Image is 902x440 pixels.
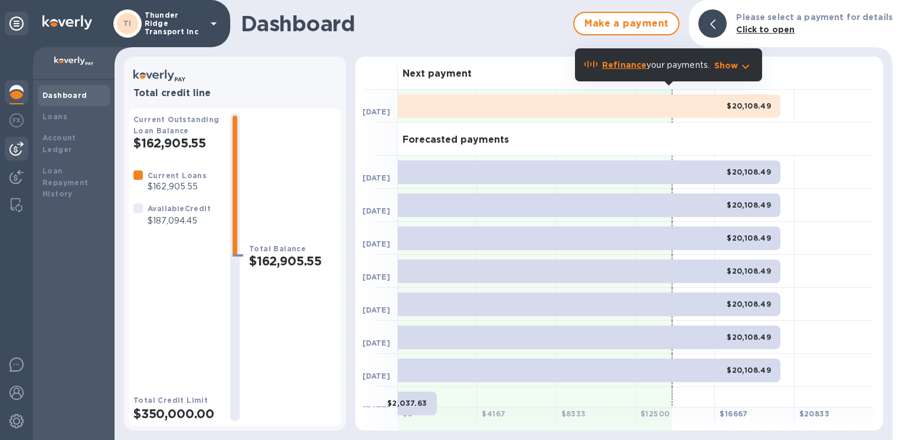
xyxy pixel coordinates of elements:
p: $162,905.55 [148,180,207,193]
b: $ 20833 [799,409,829,418]
button: Make a payment [573,12,679,35]
b: $20,108.49 [727,201,771,209]
b: Dashboard [43,91,87,100]
b: $20,108.49 [727,300,771,308]
b: Refinance [602,60,646,70]
h3: Forecasted payments [403,134,509,146]
b: Current Outstanding Loan Balance [133,115,220,135]
b: [DATE] [362,306,390,314]
b: Total Balance [249,244,306,253]
p: Thunder Ridge Transport Inc [145,11,204,36]
b: [DATE] [362,239,390,248]
b: $20,108.49 [727,267,771,275]
p: $187,094.45 [148,215,211,227]
b: $2,037.63 [387,399,427,408]
button: Show [714,60,753,71]
h3: Next payment [403,68,472,80]
b: $ 16667 [720,409,747,418]
b: Please select a payment for details [736,12,893,22]
h3: Total credit line [133,88,336,99]
b: $20,108.49 [727,366,771,375]
p: your payments. [602,59,710,71]
b: [DATE] [362,405,390,413]
b: Current Loans [148,171,207,180]
div: Unpin categories [5,12,28,35]
h1: Dashboard [241,11,567,36]
b: TI [123,19,132,28]
b: [DATE] [362,339,390,347]
b: [DATE] [362,173,390,182]
b: Total Credit Limit [133,396,208,405]
h2: $162,905.55 [133,136,221,150]
img: Foreign exchange [9,113,24,127]
p: Show [714,60,738,71]
b: $20,108.49 [727,101,771,110]
b: Loan Repayment History [43,166,89,199]
b: $20,108.49 [727,234,771,242]
h2: $162,905.55 [249,254,336,268]
b: Click to open [736,25,795,34]
img: Logo [43,15,92,29]
h2: $350,000.00 [133,406,221,421]
b: [DATE] [362,107,390,116]
b: [DATE] [362,206,390,215]
b: Loans [43,112,67,121]
b: [DATE] [362,272,390,281]
span: Make a payment [584,17,669,31]
b: Account Ledger [43,133,76,154]
b: $20,108.49 [727,333,771,342]
b: $20,108.49 [727,168,771,176]
b: [DATE] [362,372,390,380]
b: Available Credit [148,204,211,213]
